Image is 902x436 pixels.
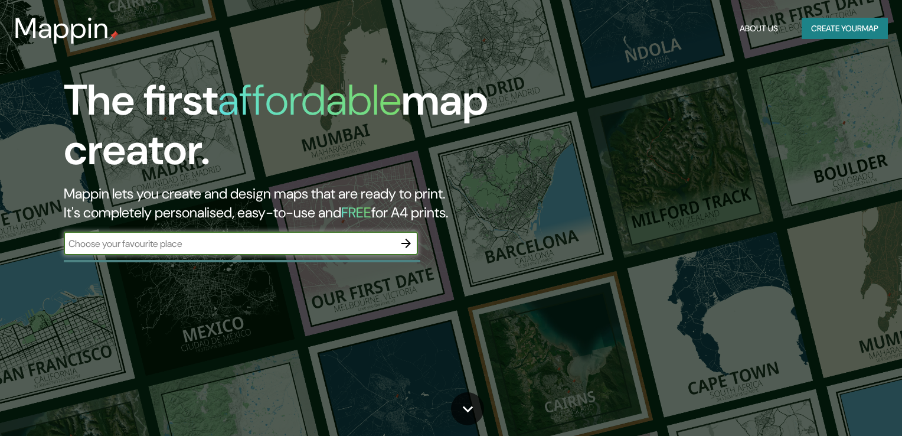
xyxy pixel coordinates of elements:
h1: The first map creator. [64,76,515,184]
h3: Mappin [14,12,109,45]
h1: affordable [218,73,401,128]
button: Create yourmap [802,18,888,40]
button: About Us [735,18,783,40]
h2: Mappin lets you create and design maps that are ready to print. It's completely personalised, eas... [64,184,515,222]
img: mappin-pin [109,31,119,40]
h5: FREE [341,203,371,222]
input: Choose your favourite place [64,237,394,250]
